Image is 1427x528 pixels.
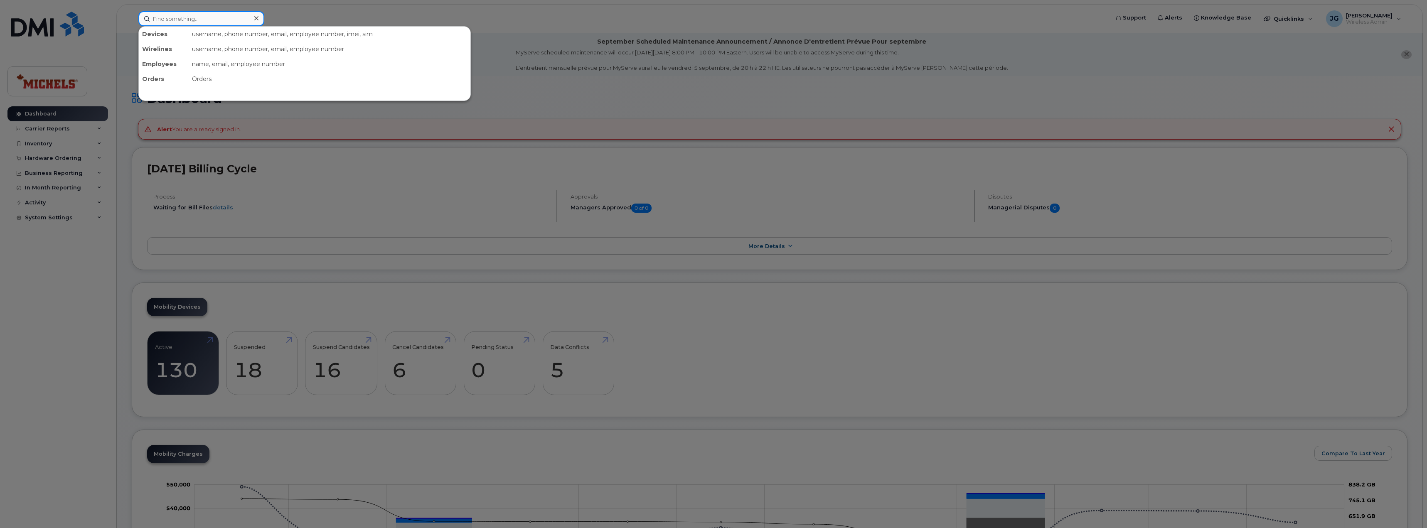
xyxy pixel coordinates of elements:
div: Wirelines [139,42,189,56]
div: name, email, employee number [189,56,470,71]
div: Orders [139,71,189,86]
div: username, phone number, email, employee number [189,42,470,56]
div: username, phone number, email, employee number, imei, sim [189,27,470,42]
div: Orders [189,71,470,86]
div: Devices [139,27,189,42]
div: Employees [139,56,189,71]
